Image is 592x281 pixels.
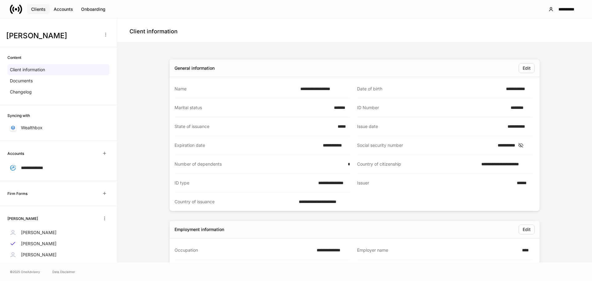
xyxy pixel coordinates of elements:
[10,89,32,95] p: Changelog
[519,225,535,234] button: Edit
[7,113,30,118] h6: Syncing with
[175,65,215,71] div: General information
[81,6,105,12] div: Onboarding
[54,6,73,12] div: Accounts
[52,269,75,274] a: Data Disclaimer
[357,105,507,111] div: ID Number
[7,151,24,156] h6: Accounts
[7,86,109,97] a: Changelog
[21,252,56,258] p: [PERSON_NAME]
[10,67,45,73] p: Client information
[7,238,109,249] a: [PERSON_NAME]
[7,75,109,86] a: Documents
[523,65,531,71] div: Edit
[50,4,77,14] button: Accounts
[357,142,494,148] div: Social security number
[7,191,27,196] h6: Firm Forms
[175,105,330,111] div: Marital status
[519,63,535,73] button: Edit
[175,247,313,253] div: Occupation
[31,6,46,12] div: Clients
[175,161,344,167] div: Number of dependents
[175,199,295,205] div: Country of issuance
[21,229,56,236] p: [PERSON_NAME]
[357,161,478,167] div: Country of citizenship
[357,86,502,92] div: Date of birth
[175,142,319,148] div: Expiration date
[357,123,504,130] div: Issue date
[27,4,50,14] button: Clients
[21,125,43,131] p: Wealthbox
[357,247,518,253] div: Employer name
[10,269,40,274] span: © 2025 OneAdvisory
[7,64,109,75] a: Client information
[357,180,513,186] div: Issuer
[175,180,314,186] div: ID type
[7,249,109,260] a: [PERSON_NAME]
[175,123,334,130] div: State of issuance
[7,227,109,238] a: [PERSON_NAME]
[7,122,109,133] a: Wealthbox
[523,226,531,233] div: Edit
[7,216,38,221] h6: [PERSON_NAME]
[129,28,178,35] h4: Client information
[175,86,297,92] div: Name
[21,241,56,247] p: [PERSON_NAME]
[6,31,98,41] h3: [PERSON_NAME]
[10,78,33,84] p: Documents
[77,4,109,14] button: Onboarding
[175,226,224,233] div: Employment information
[7,55,21,60] h6: Content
